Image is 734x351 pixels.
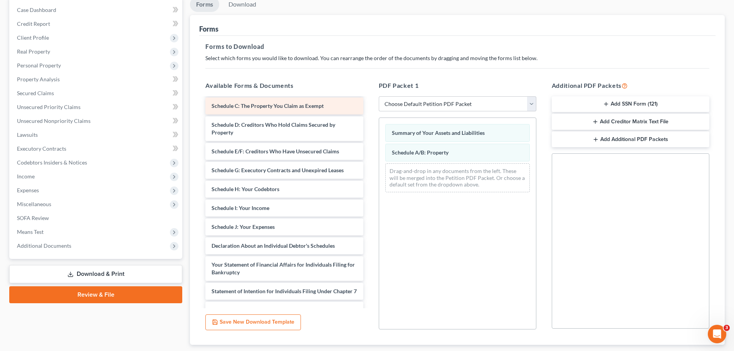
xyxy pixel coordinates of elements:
p: Select which forms you would like to download. You can rearrange the order of the documents by dr... [205,54,709,62]
span: Schedule A/B: Property [392,149,448,156]
span: Schedule I: Your Income [212,205,269,211]
span: Executory Contracts [17,145,66,152]
h5: Forms to Download [205,42,709,51]
span: Client Profile [17,34,49,41]
h5: Available Forms & Documents [205,81,363,90]
span: Statement of Intention for Individuals Filing Under Chapter 7 [212,288,357,294]
span: Property Analysis [17,76,60,82]
a: Executory Contracts [11,142,182,156]
span: SOFA Review [17,215,49,221]
a: Secured Claims [11,86,182,100]
span: Schedule C: The Property You Claim as Exempt [212,102,324,109]
a: Unsecured Priority Claims [11,100,182,114]
span: Your Statement of Financial Affairs for Individuals Filing for Bankruptcy [212,261,355,275]
a: Review & File [9,286,182,303]
span: Unsecured Priority Claims [17,104,81,110]
button: Add Additional PDF Packets [552,131,709,148]
span: Unsecured Nonpriority Claims [17,118,91,124]
div: Drag-and-drop in any documents from the left. These will be merged into the Petition PDF Packet. ... [385,163,530,192]
span: Means Test [17,228,44,235]
span: Declaration About an Individual Debtor's Schedules [212,242,335,249]
iframe: Intercom live chat [708,325,726,343]
span: Lawsuits [17,131,38,138]
span: Schedule J: Your Expenses [212,223,275,230]
span: Codebtors Insiders & Notices [17,159,87,166]
button: Add SSN Form (121) [552,96,709,113]
a: Download & Print [9,265,182,283]
span: Real Property [17,48,50,55]
span: Secured Claims [17,90,54,96]
span: Case Dashboard [17,7,56,13]
div: Forms [199,24,218,34]
h5: PDF Packet 1 [379,81,536,90]
span: Additional Documents [17,242,71,249]
span: Schedule H: Your Codebtors [212,186,279,192]
span: Personal Property [17,62,61,69]
span: Expenses [17,187,39,193]
span: Income [17,173,35,180]
h5: Additional PDF Packets [552,81,709,90]
span: 3 [724,325,730,331]
a: Unsecured Nonpriority Claims [11,114,182,128]
a: Case Dashboard [11,3,182,17]
a: Lawsuits [11,128,182,142]
span: Schedule E/F: Creditors Who Have Unsecured Claims [212,148,339,155]
span: Schedule D: Creditors Who Hold Claims Secured by Property [212,121,335,136]
span: Credit Report [17,20,50,27]
span: Miscellaneous [17,201,51,207]
span: Summary of Your Assets and Liabilities [392,129,485,136]
a: Credit Report [11,17,182,31]
a: Property Analysis [11,72,182,86]
a: SOFA Review [11,211,182,225]
button: Save New Download Template [205,314,301,331]
span: Schedule G: Executory Contracts and Unexpired Leases [212,167,344,173]
button: Add Creditor Matrix Text File [552,114,709,130]
span: Chapter 7 Statement of Your Current Monthly Income and Means-Test Calculation [212,307,350,321]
